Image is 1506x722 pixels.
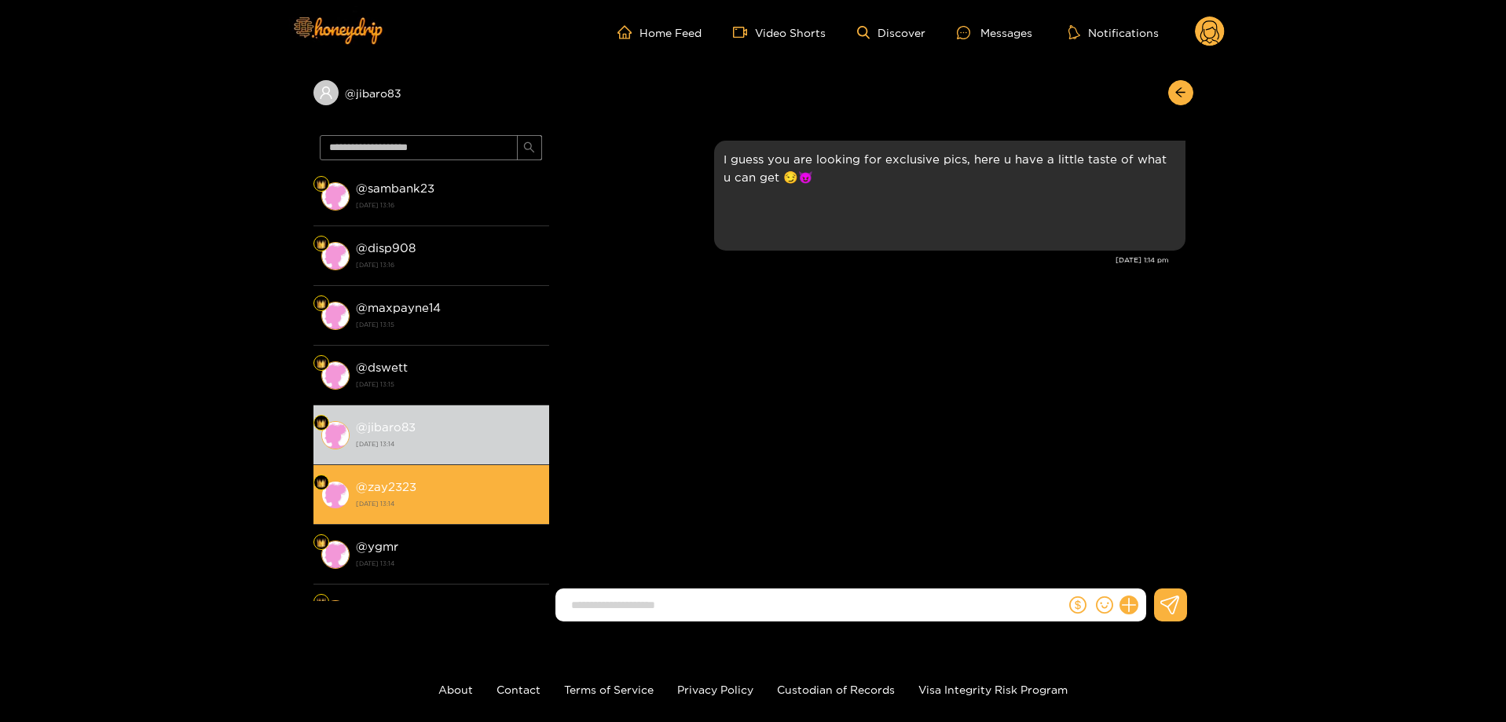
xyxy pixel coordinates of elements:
[677,684,753,695] a: Privacy Policy
[356,480,416,493] strong: @ zay2323
[313,80,549,105] div: @jibaro83
[356,540,398,553] strong: @ ygmr
[1066,593,1090,617] button: dollar
[918,684,1068,695] a: Visa Integrity Risk Program
[321,421,350,449] img: conversation
[319,86,333,100] span: user
[317,478,326,488] img: Fan Level
[356,181,434,195] strong: @ sambank23
[317,598,326,607] img: Fan Level
[857,26,925,39] a: Discover
[523,141,535,155] span: search
[356,556,541,570] strong: [DATE] 13:14
[617,25,639,39] span: home
[617,25,702,39] a: Home Feed
[733,25,826,39] a: Video Shorts
[317,538,326,548] img: Fan Level
[564,684,654,695] a: Terms of Service
[321,302,350,330] img: conversation
[317,299,326,309] img: Fan Level
[356,317,541,332] strong: [DATE] 13:15
[317,359,326,368] img: Fan Level
[356,377,541,391] strong: [DATE] 13:15
[1174,86,1186,100] span: arrow-left
[321,242,350,270] img: conversation
[356,497,541,511] strong: [DATE] 13:14
[733,25,755,39] span: video-camera
[321,361,350,390] img: conversation
[1069,596,1086,614] span: dollar
[321,600,350,629] img: conversation
[317,180,326,189] img: Fan Level
[321,541,350,569] img: conversation
[356,198,541,212] strong: [DATE] 13:16
[714,141,1185,251] div: Sep. 26, 1:14 pm
[724,150,1176,186] p: I guess you are looking for exclusive pics, here u have a little taste of what u can get 😏😈
[321,481,350,509] img: conversation
[356,599,443,613] strong: @ sammy12366
[356,361,408,374] strong: @ dswett
[438,684,473,695] a: About
[1168,80,1193,105] button: arrow-left
[777,684,895,695] a: Custodian of Records
[517,135,542,160] button: search
[321,182,350,211] img: conversation
[317,419,326,428] img: Fan Level
[356,420,416,434] strong: @ jibaro83
[497,684,540,695] a: Contact
[356,301,441,314] strong: @ maxpayne14
[317,240,326,249] img: Fan Level
[356,258,541,272] strong: [DATE] 13:16
[356,437,541,451] strong: [DATE] 13:14
[957,24,1032,42] div: Messages
[356,241,416,255] strong: @ disp908
[1096,596,1113,614] span: smile
[1064,24,1163,40] button: Notifications
[557,255,1169,266] div: [DATE] 1:14 pm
